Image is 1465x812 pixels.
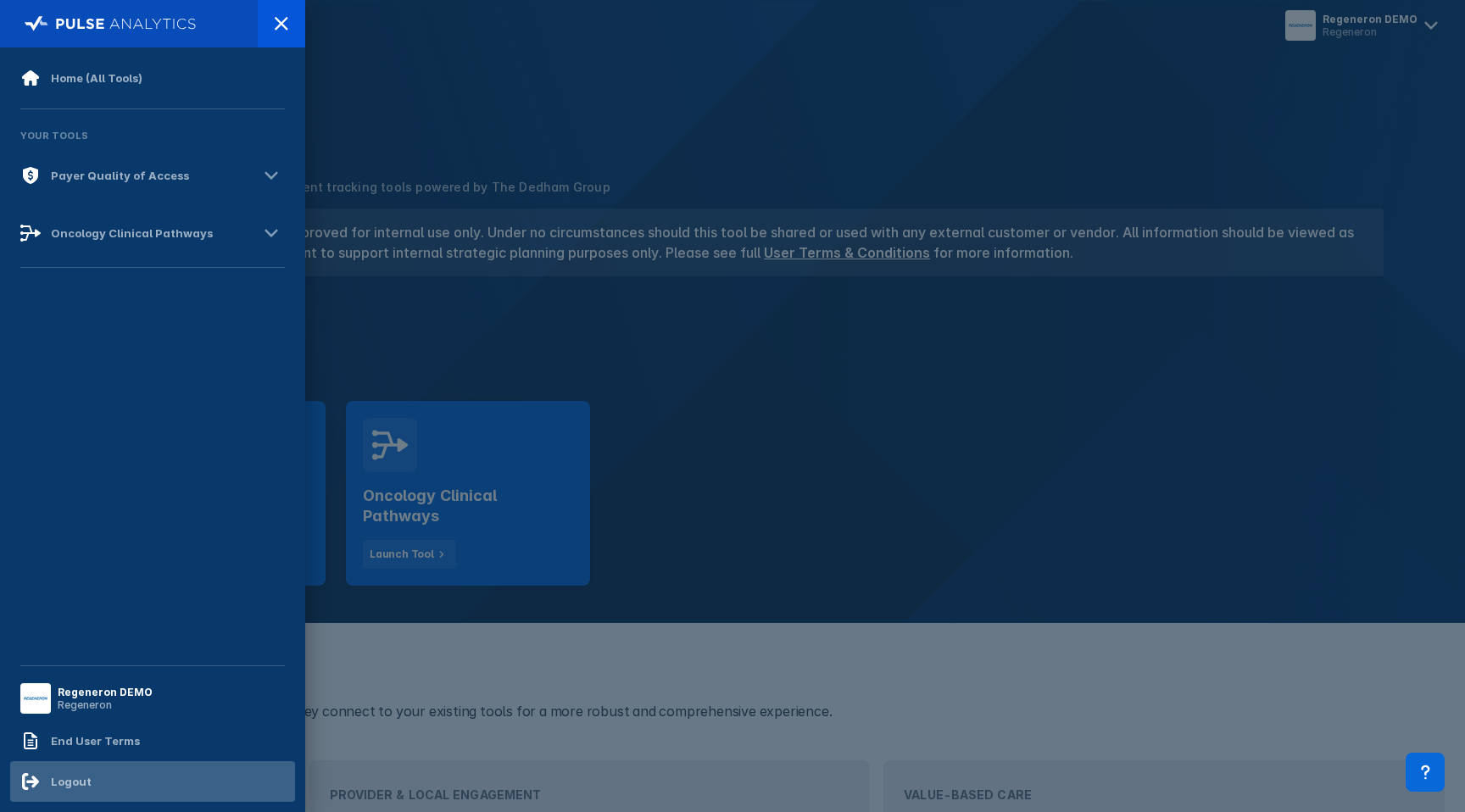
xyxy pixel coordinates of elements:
[51,775,92,788] div: Logout
[51,226,213,240] div: Oncology Clinical Pathways
[51,734,140,748] div: End User Terms
[10,120,295,152] div: Your Tools
[51,71,142,85] div: Home (All Tools)
[10,58,295,98] a: Home (All Tools)
[58,698,153,711] div: Regeneron
[25,12,197,36] img: pulse-logo-full-white.svg
[24,687,47,710] img: menu button
[51,169,189,182] div: Payer Quality of Access
[1406,753,1445,792] div: Contact Support
[10,720,295,761] a: End User Terms
[58,686,153,698] div: Regeneron DEMO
